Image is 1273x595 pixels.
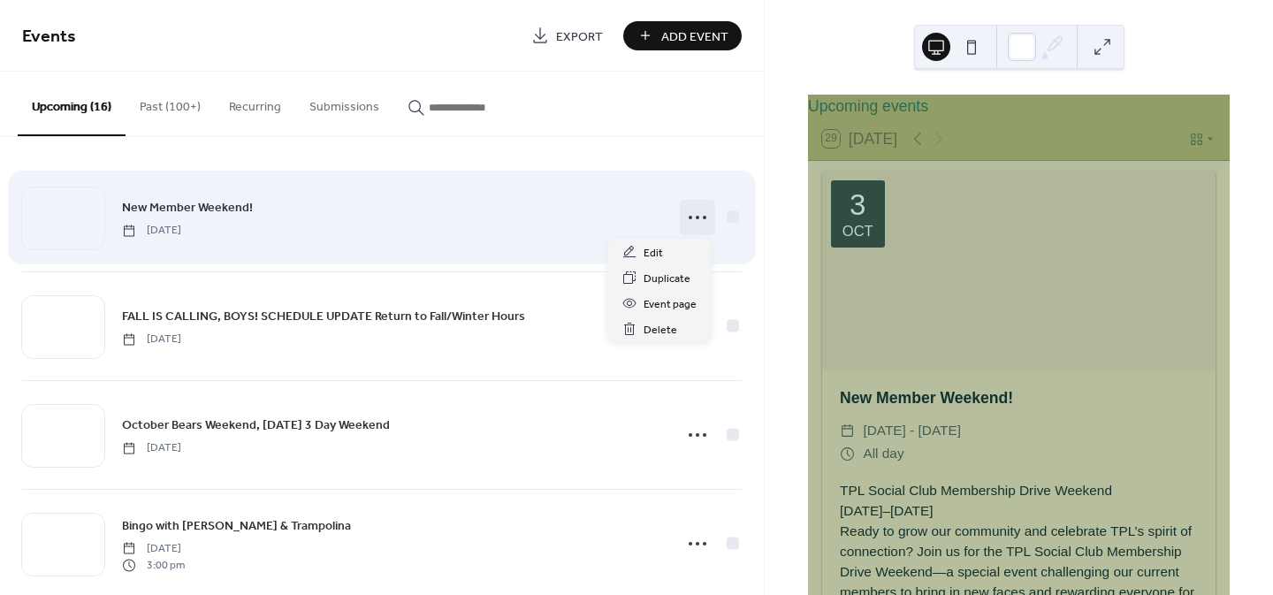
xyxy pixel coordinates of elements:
[863,442,903,465] span: All day
[644,321,677,339] span: Delete
[122,416,390,435] span: October Bears Weekend, [DATE] 3 Day Weekend
[644,244,663,263] span: Edit
[840,442,856,465] div: ​
[122,306,525,326] a: FALL IS CALLING, BOYS! SCHEDULE UPDATE Return to Fall/Winter Hours
[518,21,616,50] a: Export
[850,190,865,219] div: 3
[22,19,76,54] span: Events
[863,419,961,442] span: [DATE] - [DATE]
[122,199,253,217] span: New Member Weekend!
[644,295,697,314] span: Event page
[822,386,1216,409] div: New Member Weekend!
[122,415,390,435] a: October Bears Weekend, [DATE] 3 Day Weekend
[122,515,351,536] a: Bingo with [PERSON_NAME] & Trampolina
[644,270,690,288] span: Duplicate
[126,72,215,134] button: Past (100+)
[18,72,126,136] button: Upcoming (16)
[122,308,525,326] span: FALL IS CALLING, BOYS! SCHEDULE UPDATE Return to Fall/Winter Hours
[295,72,393,134] button: Submissions
[661,27,728,46] span: Add Event
[122,223,181,239] span: [DATE]
[623,21,742,50] button: Add Event
[808,95,1230,118] div: Upcoming events
[556,27,603,46] span: Export
[122,332,181,347] span: [DATE]
[215,72,295,134] button: Recurring
[122,517,351,536] span: Bingo with [PERSON_NAME] & Trampolina
[122,541,185,557] span: [DATE]
[122,197,253,217] a: New Member Weekend!
[122,557,185,573] span: 3:00 pm
[122,440,181,456] span: [DATE]
[842,224,873,239] div: Oct
[840,419,856,442] div: ​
